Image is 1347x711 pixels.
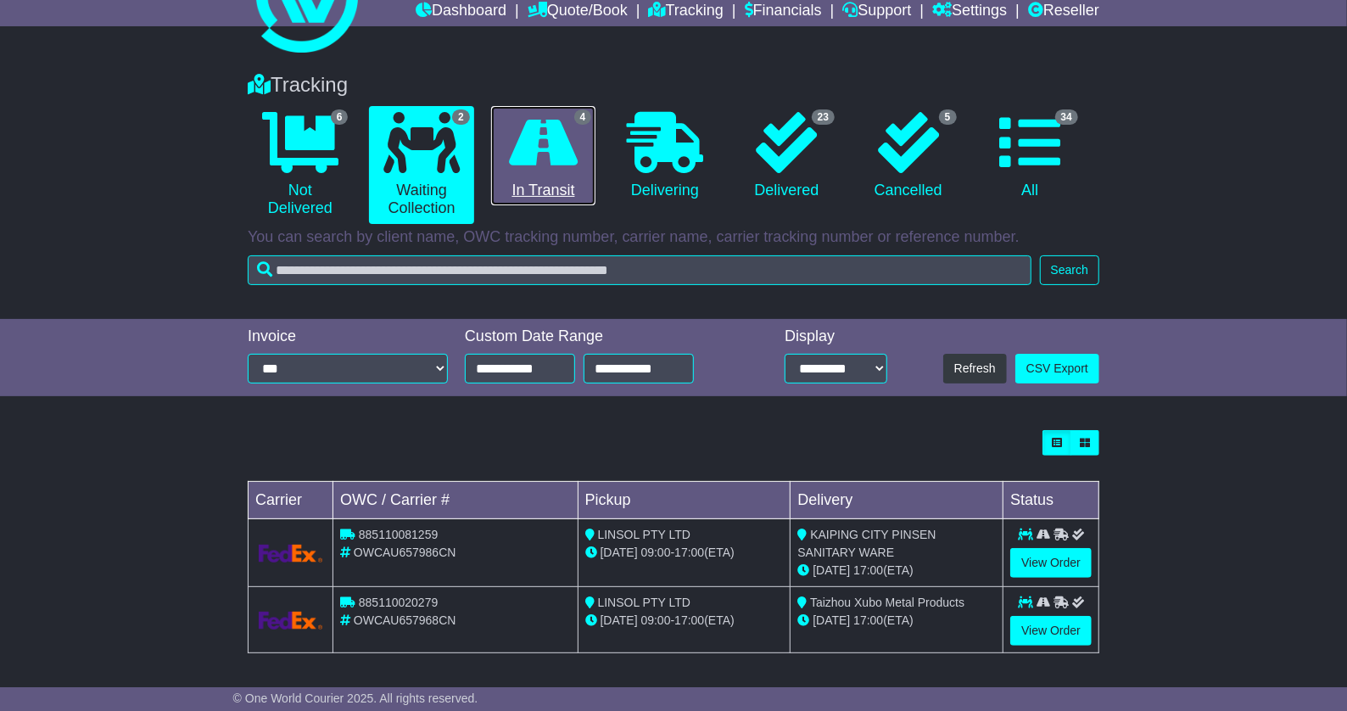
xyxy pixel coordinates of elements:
div: (ETA) [797,612,996,630]
span: OWCAU657986CN [354,546,456,559]
button: Refresh [943,354,1007,383]
button: Search [1040,255,1099,285]
td: OWC / Carrier # [333,482,578,519]
td: Carrier [249,482,333,519]
div: Tracking [239,73,1108,98]
a: 2 Waiting Collection [369,106,473,224]
span: 09:00 [641,546,671,559]
span: 6 [331,109,349,125]
span: LINSOL PTY LTD [598,528,690,541]
div: (ETA) [797,562,996,579]
span: 09:00 [641,613,671,627]
span: OWCAU657968CN [354,613,456,627]
span: 34 [1055,109,1078,125]
a: 5 Cancelled [856,106,960,206]
span: 17:00 [853,613,883,627]
span: © One World Courier 2025. All rights reserved. [233,691,478,705]
a: View Order [1010,548,1092,578]
span: KAIPING CITY PINSEN SANITARY WARE [797,528,936,559]
img: GetCarrierServiceLogo [259,545,322,563]
span: LINSOL PTY LTD [598,596,690,609]
a: 6 Not Delivered [248,106,352,224]
div: Invoice [248,328,448,346]
span: 5 [939,109,957,125]
div: - (ETA) [585,612,784,630]
span: [DATE] [601,546,638,559]
span: 17:00 [853,563,883,577]
span: [DATE] [601,613,638,627]
img: GetCarrierServiceLogo [259,612,322,630]
span: 23 [812,109,835,125]
span: 17:00 [674,546,704,559]
span: Taizhou Xubo Metal Products [810,596,964,609]
div: Display [785,328,887,346]
a: 4 In Transit [491,106,595,206]
span: 4 [574,109,592,125]
a: CSV Export [1015,354,1099,383]
a: Delivering [612,106,717,206]
div: - (ETA) [585,544,784,562]
span: [DATE] [813,613,850,627]
span: 885110081259 [359,528,438,541]
span: 885110020279 [359,596,438,609]
span: [DATE] [813,563,850,577]
span: 17:00 [674,613,704,627]
p: You can search by client name, OWC tracking number, carrier name, carrier tracking number or refe... [248,228,1099,247]
div: Custom Date Range [465,328,737,346]
td: Status [1003,482,1099,519]
td: Pickup [578,482,791,519]
a: View Order [1010,616,1092,646]
span: 2 [452,109,470,125]
td: Delivery [791,482,1003,519]
a: 34 All [978,106,1082,206]
a: 23 Delivered [735,106,839,206]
